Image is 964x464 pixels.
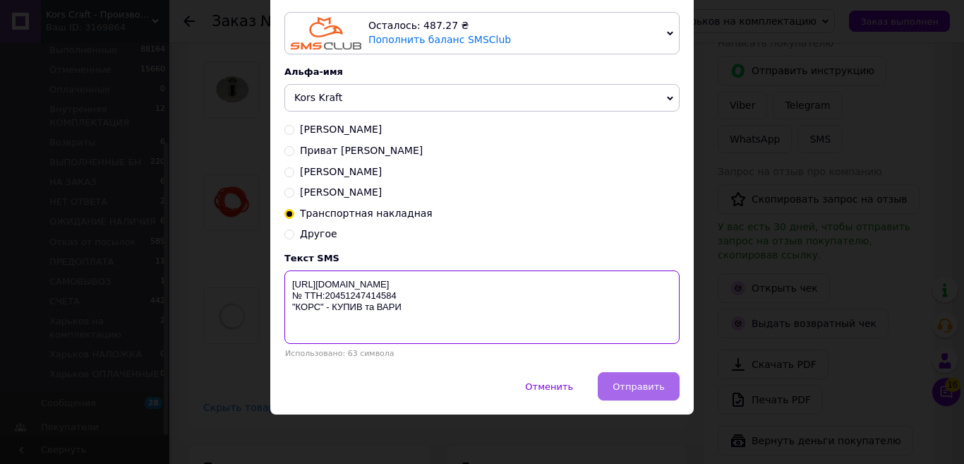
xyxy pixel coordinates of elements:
span: [PERSON_NAME] [300,166,382,177]
button: Отправить [598,372,680,400]
a: Пополнить баланс SMSClub [368,34,511,45]
div: Использовано: 63 символа [284,349,680,358]
div: Осталось: 487.27 ₴ [368,19,661,33]
span: [PERSON_NAME] [300,186,382,198]
span: Другое [300,228,337,239]
span: [PERSON_NAME] [300,124,382,135]
textarea: [URL][DOMAIN_NAME] № ТТН:20451247414584 "КОРС" - КУПИВ та ВАРИ [284,270,680,344]
div: Текст SMS [284,253,680,263]
span: Транспортная накладная [300,208,433,219]
span: Альфа-имя [284,66,343,77]
span: Отправить [613,381,665,392]
button: Отменить [510,372,588,400]
span: Приват [PERSON_NAME] [300,145,423,156]
span: Kors Kraft [294,92,342,103]
span: Отменить [525,381,573,392]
